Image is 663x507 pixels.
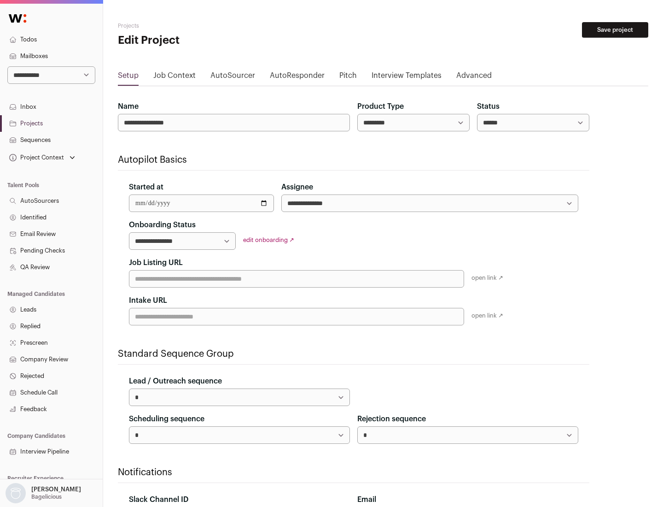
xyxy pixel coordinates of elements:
[129,376,222,387] label: Lead / Outreach sequence
[129,295,167,306] label: Intake URL
[6,483,26,503] img: nopic.png
[7,151,77,164] button: Open dropdown
[357,413,426,424] label: Rejection sequence
[129,413,204,424] label: Scheduling sequence
[270,70,325,85] a: AutoResponder
[118,348,589,360] h2: Standard Sequence Group
[477,101,500,112] label: Status
[129,257,183,268] label: Job Listing URL
[118,33,295,48] h1: Edit Project
[372,70,442,85] a: Interview Templates
[118,70,139,85] a: Setup
[118,22,295,29] h2: Projects
[129,219,196,230] label: Onboarding Status
[4,483,83,503] button: Open dropdown
[243,237,294,243] a: edit onboarding ↗
[339,70,357,85] a: Pitch
[118,466,589,479] h2: Notifications
[118,101,139,112] label: Name
[582,22,648,38] button: Save project
[4,9,31,28] img: Wellfound
[357,101,404,112] label: Product Type
[153,70,196,85] a: Job Context
[7,154,64,161] div: Project Context
[357,494,578,505] div: Email
[210,70,255,85] a: AutoSourcer
[118,153,589,166] h2: Autopilot Basics
[129,494,188,505] label: Slack Channel ID
[31,486,81,493] p: [PERSON_NAME]
[31,493,62,501] p: Bagelicious
[456,70,492,85] a: Advanced
[129,182,163,193] label: Started at
[281,182,313,193] label: Assignee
